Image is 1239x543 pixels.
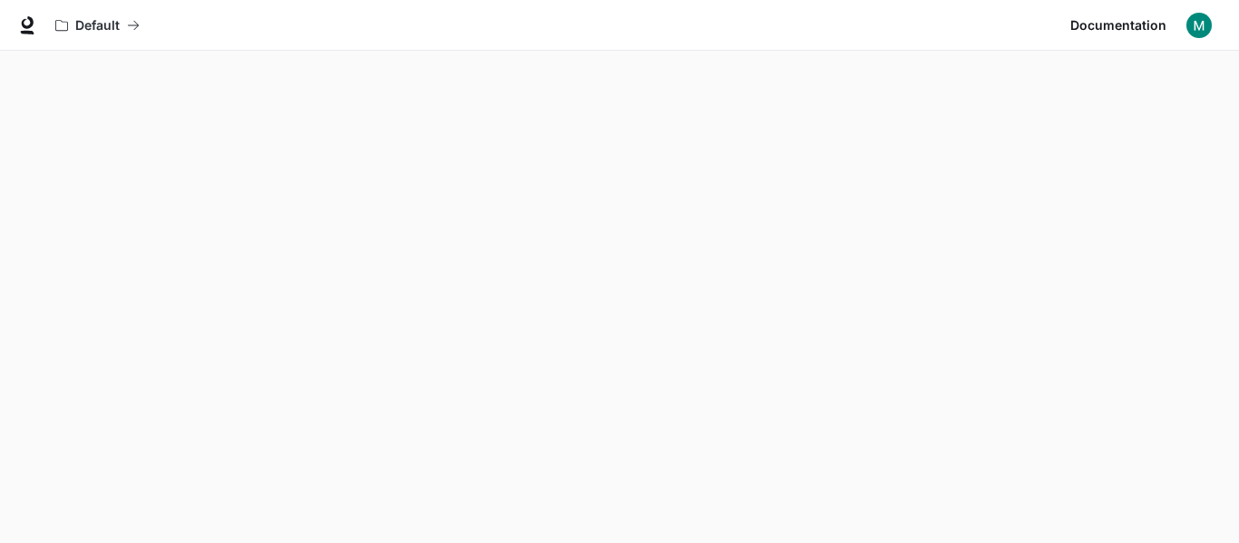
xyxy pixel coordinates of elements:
span: Documentation [1070,15,1166,37]
button: All workspaces [47,7,148,44]
img: User avatar [1186,13,1212,38]
a: Documentation [1063,7,1174,44]
p: Default [75,18,120,34]
button: User avatar [1181,7,1217,44]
